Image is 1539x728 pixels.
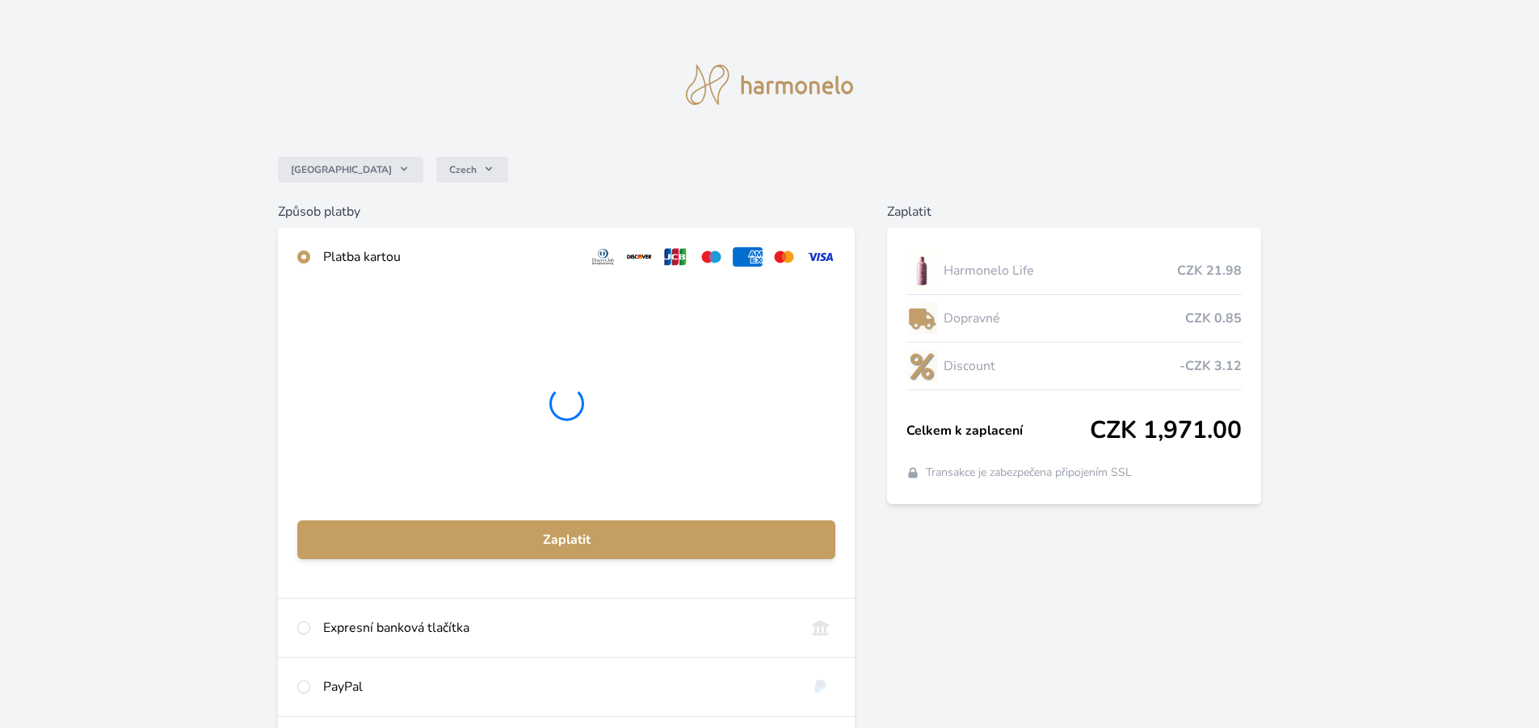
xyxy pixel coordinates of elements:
[1177,261,1242,280] span: CZK 21.98
[944,356,1179,376] span: Discount
[944,309,1185,328] span: Dopravné
[805,618,835,638] img: onlineBanking_CZ.svg
[805,247,835,267] img: visa.svg
[278,157,423,183] button: [GEOGRAPHIC_DATA]
[661,247,691,267] img: jcb.svg
[906,250,937,291] img: CLEAN_LIFE_se_stinem_x-lo.jpg
[1179,356,1242,376] span: -CZK 3.12
[887,202,1261,221] h6: Zaplatit
[769,247,799,267] img: mc.svg
[696,247,726,267] img: maestro.svg
[805,677,835,696] img: paypal.svg
[588,247,618,267] img: diners.svg
[1090,416,1242,445] span: CZK 1,971.00
[449,163,477,176] span: Czech
[291,163,392,176] span: [GEOGRAPHIC_DATA]
[297,520,835,559] button: Zaplatit
[686,65,854,105] img: logo.svg
[733,247,763,267] img: amex.svg
[323,247,575,267] div: Platba kartou
[310,530,822,549] span: Zaplatit
[323,677,793,696] div: PayPal
[906,346,937,386] img: discount-lo.png
[323,618,793,638] div: Expresní banková tlačítka
[436,157,508,183] button: Czech
[1185,309,1242,328] span: CZK 0.85
[944,261,1177,280] span: Harmonelo Life
[906,421,1090,440] span: Celkem k zaplacení
[906,298,937,339] img: delivery-lo.png
[278,202,855,221] h6: Způsob platby
[926,465,1132,481] span: Transakce je zabezpečena připojením SSL
[624,247,654,267] img: discover.svg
